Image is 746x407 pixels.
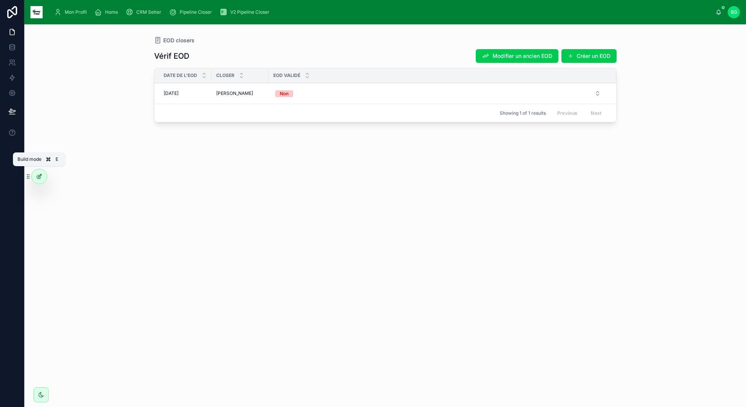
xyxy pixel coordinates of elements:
span: V2 Pipeline Closer [230,9,269,15]
img: App logo [30,6,43,18]
a: V2 Pipeline Closer [217,5,275,19]
button: Select Button [269,87,607,100]
a: Mon Profil [52,5,92,19]
span: Modifier un ancien EOD [493,52,552,60]
span: [PERSON_NAME] [216,90,253,96]
a: [PERSON_NAME] [216,90,264,96]
span: Home [105,9,118,15]
a: [DATE] [164,90,207,96]
div: Non [280,90,289,97]
span: [DATE] [164,90,179,96]
h1: Vérif EOD [154,51,189,61]
span: EOD validé [273,72,300,79]
span: Pipeline Closer [180,9,212,15]
a: EOD closers [154,37,194,44]
button: Créer un EOD [561,49,617,63]
button: Modifier un ancien EOD [476,49,558,63]
span: EOD closers [163,37,194,44]
span: Closer [216,72,234,79]
span: Showing 1 of 1 results [500,110,546,116]
span: BG [731,9,737,15]
a: CRM Setter [123,5,167,19]
span: E [54,156,60,162]
div: scrollable content [49,4,716,21]
span: Date de l'EOD [164,72,197,79]
span: Mon Profil [65,9,87,15]
span: CRM Setter [136,9,161,15]
a: Home [92,5,123,19]
span: Build mode [18,156,41,162]
a: Pipeline Closer [167,5,217,19]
